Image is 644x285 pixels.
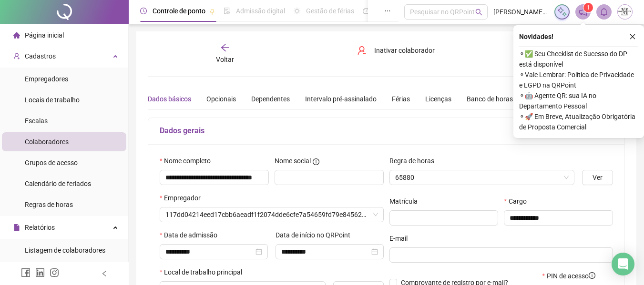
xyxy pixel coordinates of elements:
span: Relatórios [25,224,55,231]
span: Admissão digital [236,7,285,15]
span: ⚬ 🤖 Agente QR: sua IA no Departamento Pessoal [519,90,638,111]
label: Empregador [160,193,207,203]
span: ellipsis [384,8,391,14]
span: Calendário de feriados [25,180,91,187]
span: file [13,224,20,231]
span: user-delete [357,46,367,55]
h5: Dados gerais [160,125,613,137]
sup: 1 [583,3,593,12]
label: Data de início no QRPoint [276,230,357,240]
label: Data de admissão [160,230,224,240]
div: Opcionais [206,94,236,104]
span: notification [579,8,587,16]
span: Colaboradores [25,138,69,146]
span: arrow-left [220,43,230,52]
span: PIN de acesso [547,271,595,281]
span: Grupos de acesso [25,159,78,167]
span: Ver [593,172,603,183]
span: user-add [13,53,20,59]
button: Ver [582,170,613,185]
span: Empregadores [25,75,68,83]
button: Inativar colaborador [350,43,442,58]
span: [PERSON_NAME] - TRANSMARTINS [493,7,549,17]
span: 65880 [395,170,569,185]
span: instagram [50,268,59,277]
span: Regras de horas [25,201,73,208]
span: Gestão de férias [306,7,354,15]
div: Open Intercom Messenger [612,253,634,275]
span: dashboard [363,8,369,14]
span: 1 [587,4,590,11]
span: Novidades ! [519,31,553,42]
div: Dependentes [251,94,290,104]
div: Dados básicos [148,94,191,104]
span: Locais de trabalho [25,96,80,104]
span: Listagem de colaboradores [25,246,105,254]
div: Banco de horas [467,94,513,104]
span: close [629,33,636,40]
span: info-circle [589,272,595,279]
span: Voltar [216,56,234,63]
span: Cadastros [25,52,56,60]
label: E-mail [389,233,414,244]
span: pushpin [209,9,215,14]
label: Regra de horas [389,156,440,166]
label: Nome completo [160,156,217,166]
span: Escalas [25,117,48,125]
span: ⚬ ✅ Seu Checklist de Sucesso do DP está disponível [519,49,638,69]
span: Nome social [275,156,311,166]
span: info-circle [313,158,319,165]
span: facebook [21,268,31,277]
span: 117dd04214eed17cbb6aeadf1f2074dde6cfe7a54659fd79e84562682cc9bef9 [165,207,378,222]
img: sparkle-icon.fc2bf0ac1784a2077858766a79e2daf3.svg [557,7,567,17]
label: Local de trabalho principal [160,267,248,277]
span: ⚬ 🚀 Em Breve, Atualização Obrigatória de Proposta Comercial [519,111,638,132]
span: Inativar colaborador [374,45,435,56]
span: Controle de ponto [153,7,205,15]
span: home [13,32,20,39]
label: Matrícula [389,196,424,206]
img: 67331 [618,5,632,19]
span: search [475,9,482,16]
span: ⚬ Vale Lembrar: Política de Privacidade e LGPD na QRPoint [519,69,638,90]
span: clock-circle [140,8,147,14]
div: Licenças [425,94,451,104]
span: bell [600,8,608,16]
span: linkedin [35,268,45,277]
div: Férias [392,94,410,104]
span: left [101,270,108,277]
label: Cargo [504,196,532,206]
span: file-done [224,8,230,14]
span: Página inicial [25,31,64,39]
button: Salvar [511,43,562,58]
div: Intervalo pré-assinalado [305,94,377,104]
span: sun [294,8,300,14]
